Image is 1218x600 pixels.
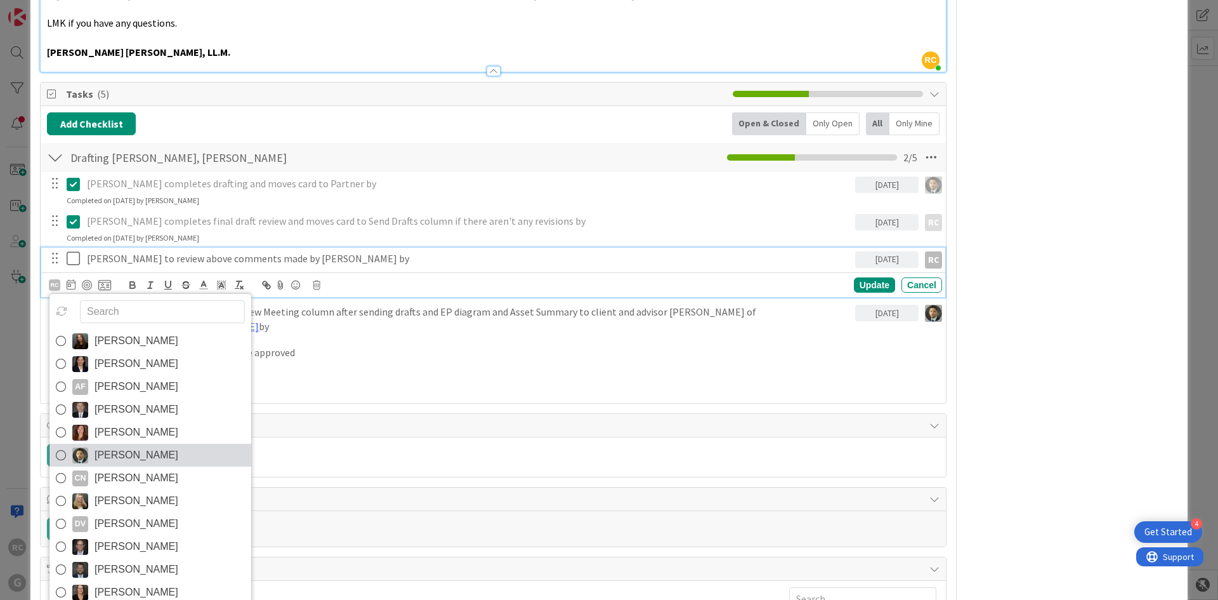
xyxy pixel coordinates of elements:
span: [PERSON_NAME] [95,377,178,396]
span: History [66,561,923,577]
span: RC [922,51,940,69]
div: Only Mine [889,112,940,135]
div: Cancel [901,277,942,293]
button: Add Comment [47,517,129,540]
a: CA[PERSON_NAME] [49,421,251,444]
span: Comments [66,491,923,507]
span: 2 / 5 [903,150,917,165]
div: AF [72,379,88,395]
img: CA [72,425,88,441]
div: Open & Closed [732,112,806,135]
a: JW[PERSON_NAME] [49,558,251,581]
a: JT[PERSON_NAME] [49,535,251,558]
p: Move card to Client Review/Draft Review Meeting column after sending drafts and EP diagram and As... [87,305,850,333]
div: [DATE] [855,305,919,321]
div: All [866,112,889,135]
a: AF[PERSON_NAME] [49,375,251,398]
img: CG [925,177,942,194]
p: Mail away singing after documents are approved [87,345,937,360]
div: [DATE] [855,214,919,230]
span: LMK if you have any questions. [47,17,177,29]
a: CG[PERSON_NAME] [49,444,251,467]
img: AM [72,356,88,372]
a: DS[PERSON_NAME] [49,490,251,512]
a: CN[PERSON_NAME] [49,467,251,490]
span: [PERSON_NAME] [95,491,178,510]
button: Add Link [47,444,117,467]
img: BG [72,402,88,418]
img: DS [72,493,88,509]
span: [PERSON_NAME] [95,537,178,556]
span: [PERSON_NAME] [95,331,178,350]
a: BG[PERSON_NAME] [49,398,251,421]
span: [PERSON_NAME] [95,423,178,442]
img: JT [72,539,88,555]
span: Links [66,418,923,433]
div: Completed on [DATE] by [PERSON_NAME] [67,232,199,244]
div: Open Get Started checklist, remaining modules: 4 [1134,521,1202,543]
img: AM [72,333,88,349]
p: [PERSON_NAME] completes final draft review and moves card to Send Drafts column if there aren't a... [87,214,850,229]
a: DV[PERSON_NAME] [49,512,251,535]
div: Get Started [1144,526,1192,538]
div: CN [72,470,88,486]
a: AM[PERSON_NAME] [49,330,251,352]
span: [PERSON_NAME] [95,446,178,465]
div: 4 [1191,518,1202,530]
button: Add Checklist [47,112,136,135]
span: [PERSON_NAME] [95,400,178,419]
div: RC [925,251,942,269]
span: Tasks [66,86,726,102]
p: [PERSON_NAME] to review above comments made by [PERSON_NAME] by [87,251,850,266]
img: CG [925,305,942,322]
p: [PERSON_NAME] completes drafting and moves card to Partner by [87,177,850,191]
div: [DATE] [855,251,919,268]
div: Completed on [DATE] by [PERSON_NAME] [67,195,199,206]
input: Add Checklist... [66,146,351,169]
span: [PERSON_NAME] [95,354,178,373]
a: AM[PERSON_NAME] [49,352,251,375]
div: RC [925,214,942,231]
img: CG [72,448,88,463]
span: [PERSON_NAME] [95,560,178,579]
div: Only Open [806,112,860,135]
div: [DATE] [855,177,919,193]
span: Support [27,2,58,17]
strong: [PERSON_NAME] [PERSON_NAME], LL.M. [47,46,230,58]
span: [PERSON_NAME] [95,469,178,488]
input: Search [80,300,245,323]
div: RC [49,279,60,291]
span: [PERSON_NAME] [95,514,178,533]
div: Update [854,277,895,293]
img: JW [72,562,88,578]
div: DV [72,516,88,532]
span: ( 5 ) [97,88,109,100]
